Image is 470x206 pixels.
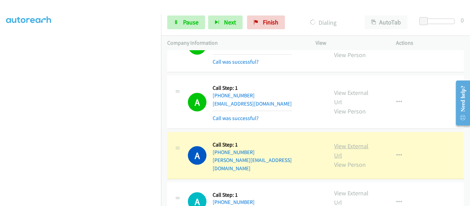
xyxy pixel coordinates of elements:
[224,18,236,26] span: Next
[167,15,205,29] a: Pause
[263,18,278,26] span: Finish
[167,39,303,47] p: Company Information
[461,15,464,25] div: 0
[213,149,255,155] a: [PHONE_NUMBER]
[213,157,292,172] a: [PERSON_NAME][EMAIL_ADDRESS][DOMAIN_NAME]
[188,146,206,165] h1: A
[213,100,292,107] a: [EMAIL_ADDRESS][DOMAIN_NAME]
[213,199,255,205] a: [PHONE_NUMBER]
[213,58,259,65] a: Call was successful?
[396,39,464,47] p: Actions
[334,107,366,115] a: View Person
[450,76,470,130] iframe: Resource Center
[213,92,255,99] a: [PHONE_NUMBER]
[213,115,259,121] a: Call was successful?
[208,15,243,29] button: Next
[365,15,407,29] button: AutoTab
[294,18,352,27] p: Dialing
[334,89,368,106] a: View External Url
[183,18,199,26] span: Pause
[213,141,322,148] h5: Call Step: 1
[334,51,366,59] a: View Person
[316,39,384,47] p: View
[334,161,366,169] a: View Person
[213,192,292,198] h5: Call Step: 1
[247,15,285,29] a: Finish
[188,93,206,111] h1: A
[213,85,292,91] h5: Call Step: 1
[334,142,368,159] a: View External Url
